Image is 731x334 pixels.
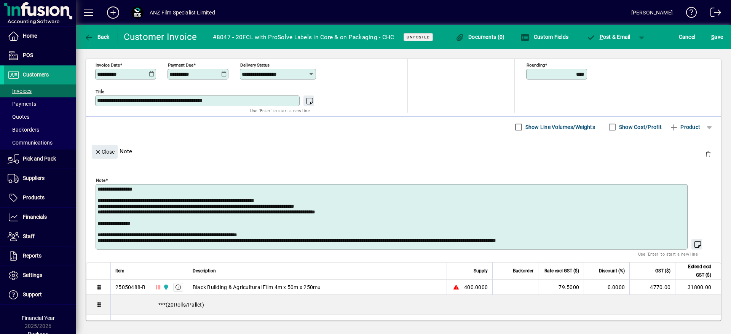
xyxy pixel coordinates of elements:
span: Extend excl GST ($) [680,262,711,279]
span: Suppliers [23,175,45,181]
app-page-header-button: Close [90,148,120,155]
app-page-header-button: Back [76,30,118,44]
span: Communications [8,140,53,146]
button: Save [709,30,725,44]
button: Back [82,30,112,44]
span: Backorder [513,267,533,275]
span: Staff [23,233,35,239]
a: Financials [4,208,76,227]
span: Financials [23,214,47,220]
button: Product [666,120,704,134]
span: Pick and Pack [23,156,56,162]
td: 4770.00 [629,280,675,295]
span: Invoices [8,88,32,94]
span: ost & Email [586,34,630,40]
mat-label: Invoice date [96,62,120,68]
span: Documents (0) [455,34,505,40]
span: Cancel [679,31,696,43]
button: Post & Email [583,30,634,44]
span: Back [84,34,110,40]
div: ***(20Rolls/Pallet) [111,295,721,315]
span: Financial Year [22,315,55,321]
a: Support [4,285,76,304]
span: S [711,34,714,40]
div: [PERSON_NAME] [631,6,673,19]
button: Documents (0) [453,30,507,44]
mat-label: Rounding [527,62,545,68]
app-page-header-button: Delete [699,151,717,157]
a: Knowledge Base [680,2,697,26]
span: Close [95,146,115,158]
span: Rate excl GST ($) [544,267,579,275]
a: Products [4,188,76,207]
a: Logout [705,2,721,26]
span: Unposted [407,35,430,40]
span: Discount (%) [599,267,625,275]
span: Backorders [8,127,39,133]
span: POS [23,52,33,58]
div: 25050488-B [115,283,146,291]
span: Customers [23,72,49,78]
button: Cancel [677,30,697,44]
a: POS [4,46,76,65]
button: Add [101,6,125,19]
span: GST ($) [655,267,670,275]
div: ANZ Film Specialist Limited [150,6,215,19]
div: Customer Invoice [124,31,197,43]
span: Item [115,267,124,275]
span: 400.0000 [464,283,488,291]
span: Black Building & Agricultural Film 4m x 50m x 250mu [193,283,321,291]
span: Custom Fields [520,34,568,40]
mat-label: Payment due [168,62,193,68]
div: 79.5000 [543,283,579,291]
a: Invoices [4,84,76,97]
mat-label: Note [96,178,105,183]
mat-label: Title [96,89,104,94]
label: Show Line Volumes/Weights [524,123,595,131]
span: Support [23,291,42,297]
span: Products [23,194,45,200]
button: Delete [699,145,717,163]
span: Product [669,121,700,133]
a: Communications [4,136,76,149]
mat-hint: Use 'Enter' to start a new line [638,250,698,258]
td: 31800.00 [675,280,721,295]
a: Reports [4,247,76,266]
a: Pick and Pack [4,150,76,169]
span: ave [711,31,723,43]
div: Note [86,137,721,165]
span: Supply [474,267,488,275]
a: Quotes [4,110,76,123]
td: 0.0000 [584,280,629,295]
span: Settings [23,272,42,278]
a: Payments [4,97,76,110]
label: Show Cost/Profit [618,123,662,131]
mat-hint: Use 'Enter' to start a new line [250,106,310,115]
span: Description [193,267,216,275]
span: P [600,34,603,40]
a: Staff [4,227,76,246]
div: #8047 - 20FCL with ProSolve Labels in Core & on Packaging - CHC [213,31,394,43]
a: Suppliers [4,169,76,188]
button: Close [92,145,118,159]
a: Settings [4,266,76,285]
button: Custom Fields [519,30,570,44]
span: Home [23,33,37,39]
span: Payments [8,101,36,107]
button: Profile [125,6,150,19]
span: AKL Warehouse [161,283,170,291]
span: Quotes [8,114,29,120]
span: Reports [23,253,41,259]
a: Home [4,27,76,46]
a: Backorders [4,123,76,136]
mat-label: Delivery status [240,62,270,68]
